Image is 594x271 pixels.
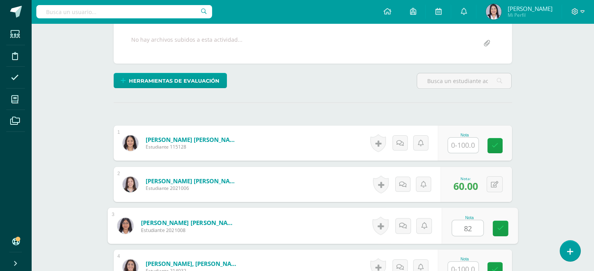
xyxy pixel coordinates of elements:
span: [PERSON_NAME] [507,5,552,12]
div: No hay archivos subidos a esta actividad... [131,36,243,51]
a: Herramientas de evaluación [114,73,227,88]
a: [PERSON_NAME], [PERSON_NAME] [146,260,239,267]
input: Busca un estudiante aquí... [417,73,511,89]
a: [PERSON_NAME] [PERSON_NAME] [146,177,239,185]
span: Herramientas de evaluación [129,74,219,88]
span: Mi Perfil [507,12,552,18]
div: Nota [451,215,487,220]
div: Nota [448,257,482,261]
div: Nota [448,133,482,137]
img: a7ee6d70d80002b2e40dc5bf61ca7e6f.png [123,135,138,151]
div: Nota: [453,176,478,181]
span: Estudiante 115128 [146,143,239,150]
input: Busca un usuario... [36,5,212,18]
a: [PERSON_NAME] [PERSON_NAME] [141,218,237,227]
img: f8bed026a81847bd1b30322e6bc15b3b.png [117,218,133,234]
input: 0-100.0 [448,138,478,153]
img: 3e8caf98d58fd82dbc8d372b63dd9bb0.png [123,177,138,192]
a: [PERSON_NAME] [PERSON_NAME] [146,136,239,143]
span: 60.00 [453,179,478,193]
img: f694820f4938eda63754dc7830486a17.png [486,4,501,19]
input: 0-100.0 [452,220,483,236]
span: Estudiante 2021006 [146,185,239,191]
span: Estudiante 2021008 [141,227,237,234]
